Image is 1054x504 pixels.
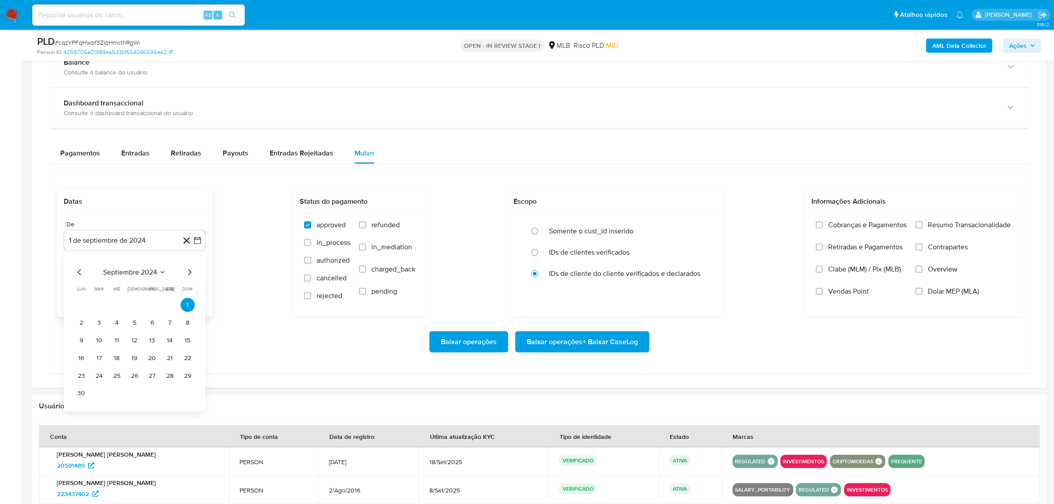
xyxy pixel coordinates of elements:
[1037,21,1050,28] span: 3.161.2
[205,11,212,19] span: Alt
[932,39,986,53] b: AML Data Collector
[1009,39,1027,53] span: Ações
[37,34,55,48] b: PLD
[32,9,245,21] input: Pesquise usuários ou casos...
[548,41,570,50] div: MLB
[55,38,140,47] span: # cqzYPFqHwbf3ZIqHmcthRgWi
[985,11,1035,19] p: jhonata.costa@mercadolivre.com
[460,39,544,52] p: OPEN - IN REVIEW STAGE I
[956,11,964,19] a: Notificações
[574,41,618,50] span: Risco PLD:
[926,39,992,53] button: AML Data Collector
[39,402,1040,411] h2: Usuários Associados
[37,48,62,56] b: Person ID
[606,40,618,50] span: MID
[216,11,219,19] span: s
[223,9,241,21] button: search-icon
[1003,39,1042,53] button: Ações
[1038,10,1047,19] a: Sair
[63,48,173,56] a: 4259705e01989ea533bf654046596ea2
[900,10,947,19] span: Atalhos rápidos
